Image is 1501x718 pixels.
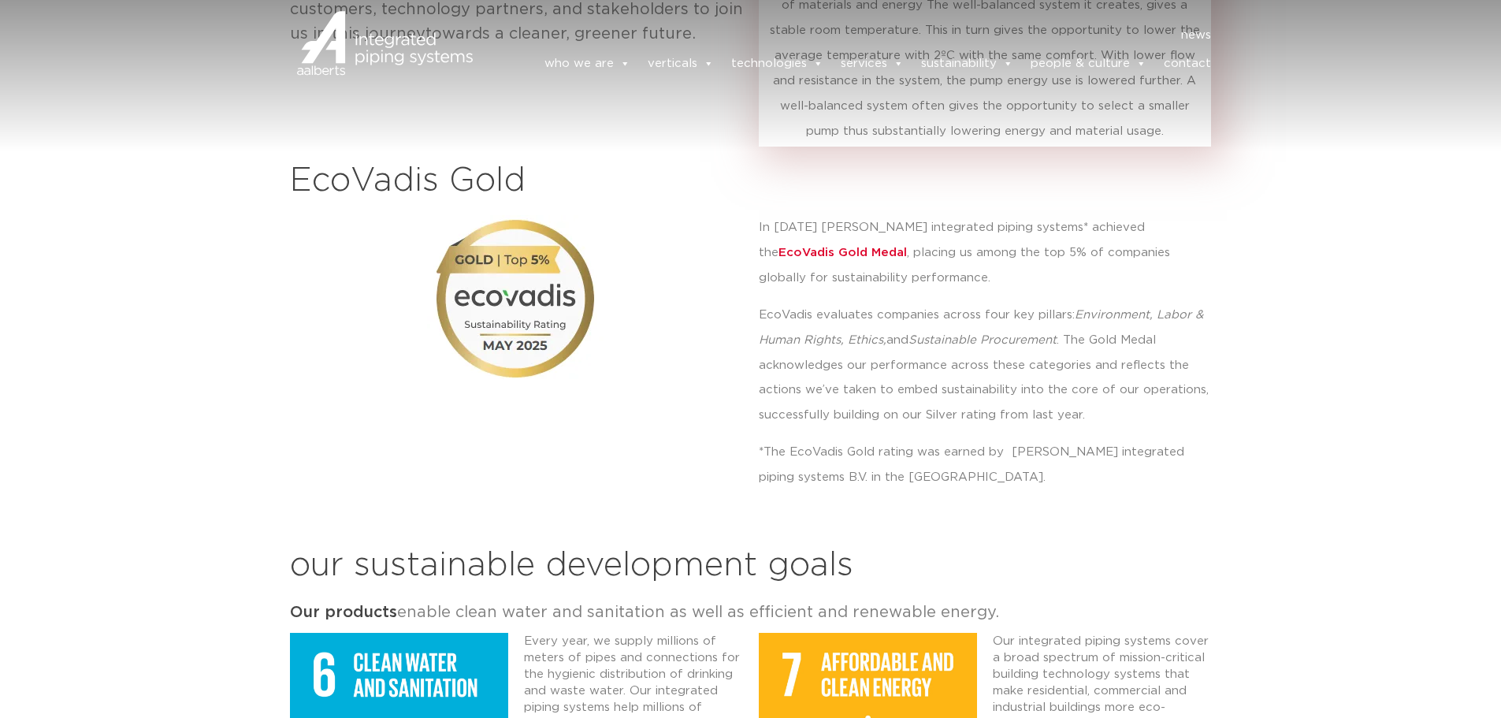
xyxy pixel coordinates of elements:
[759,215,1212,291] p: In [DATE] [PERSON_NAME] integrated piping systems* achieved the , placing us among the top 5% of ...
[921,48,1013,80] a: sustainability
[1181,23,1211,48] a: news
[290,605,397,620] strong: Our products
[908,334,1057,346] i: Sustainable Procurement
[759,309,1209,422] span: EcoVadis evaluates companies across four key pillars: and . The Gold Medal acknowledges our perfo...
[759,309,1203,346] i: Environment, Labor & Human Rights, Ethics,
[1164,48,1211,80] a: contact
[1031,48,1146,80] a: people & culture
[841,48,904,80] a: services
[290,547,1212,585] h2: our sustainable development goals
[544,48,630,80] a: who we are
[290,601,1212,626] p: enable clean water and sanitation as well as efficient and renewable energy.
[759,440,1212,490] p: *The EcoVadis Gold rating was earned by [PERSON_NAME] integrated piping systems B.V. in the [GEOG...
[778,247,907,259] a: EcoVadis Gold Medal
[731,48,823,80] a: technologies
[496,23,1212,48] nav: Menu
[290,162,1212,200] h2: EcoVadis Gold
[648,48,714,80] a: verticals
